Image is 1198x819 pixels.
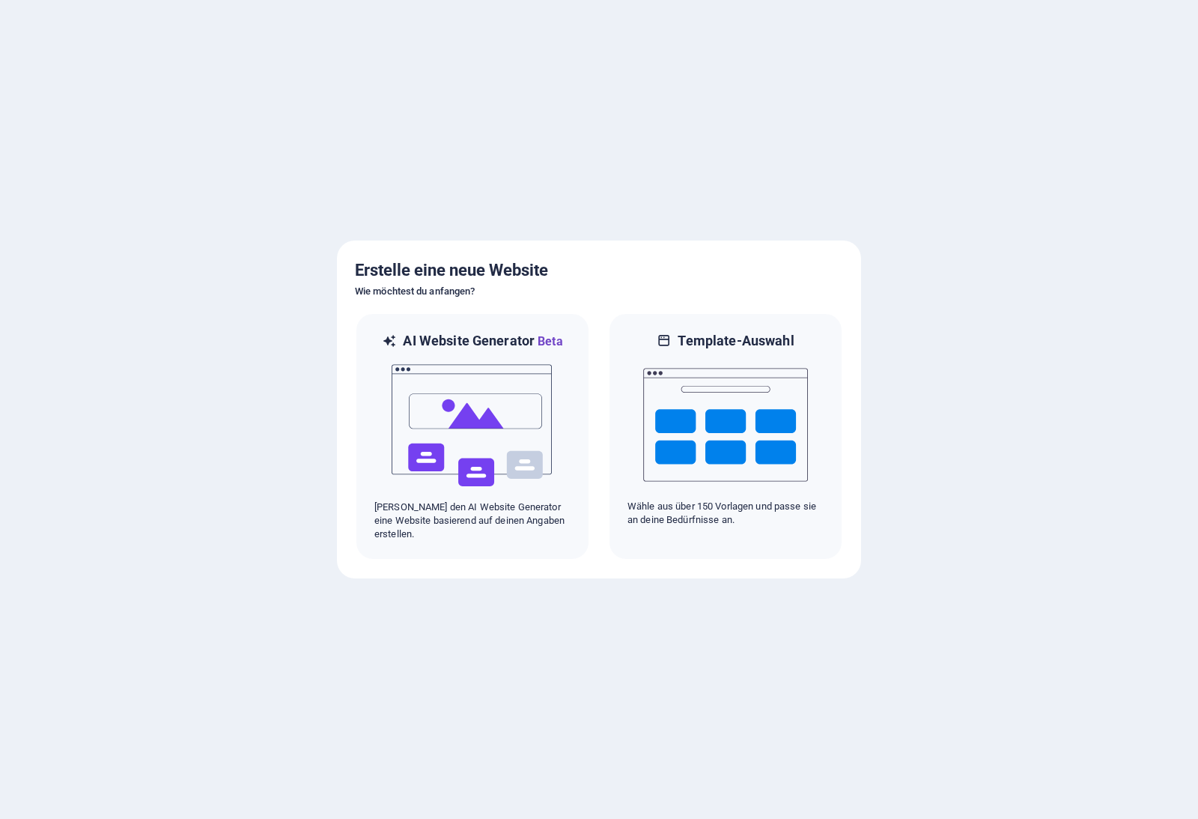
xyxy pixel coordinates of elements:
span: Beta [535,334,563,348]
h6: Wie möchtest du anfangen? [355,282,843,300]
h6: AI Website Generator [403,332,562,351]
h6: Template-Auswahl [678,332,794,350]
h5: Erstelle eine neue Website [355,259,843,282]
div: AI Website GeneratorBetaai[PERSON_NAME] den AI Website Generator eine Website basierend auf deine... [355,312,590,560]
div: Template-AuswahlWähle aus über 150 Vorlagen und passe sie an deine Bedürfnisse an. [608,312,843,560]
p: Wähle aus über 150 Vorlagen und passe sie an deine Bedürfnisse an. [627,500,824,527]
img: ai [390,351,555,501]
p: [PERSON_NAME] den AI Website Generator eine Website basierend auf deinen Angaben erstellen. [374,501,571,541]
